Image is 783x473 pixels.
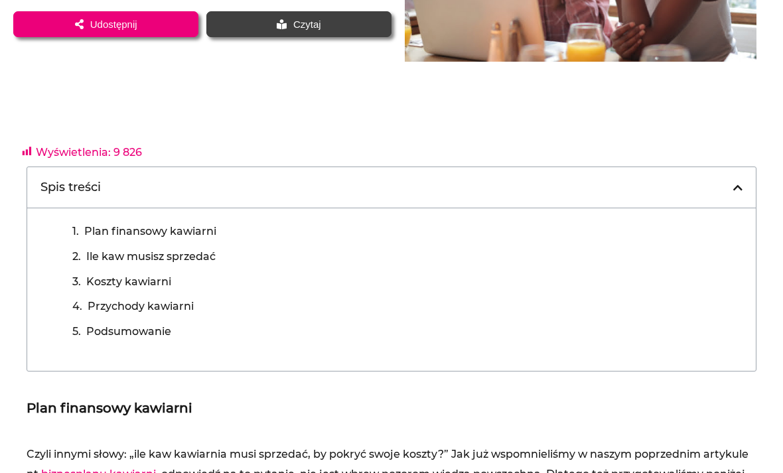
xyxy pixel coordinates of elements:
[86,322,171,342] a: Podsumowanie
[40,180,733,195] h4: Spis treści
[27,399,756,417] h2: Plan finansowy kawiarni
[113,146,142,159] span: 9 826
[86,272,171,292] a: Koszty kawiarni
[293,19,321,29] span: Czytaj
[90,19,137,29] span: Udostępnij
[733,182,743,193] div: Close table of contents
[88,297,194,316] a: Przychody kawiarni
[13,11,198,37] a: Udostępnij
[86,247,216,267] a: Ile kaw musisz sprzedać
[84,222,216,241] a: Plan finansowy kawiarni
[36,146,111,159] span: Wyświetlenia:
[206,11,391,37] a: Czytaj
